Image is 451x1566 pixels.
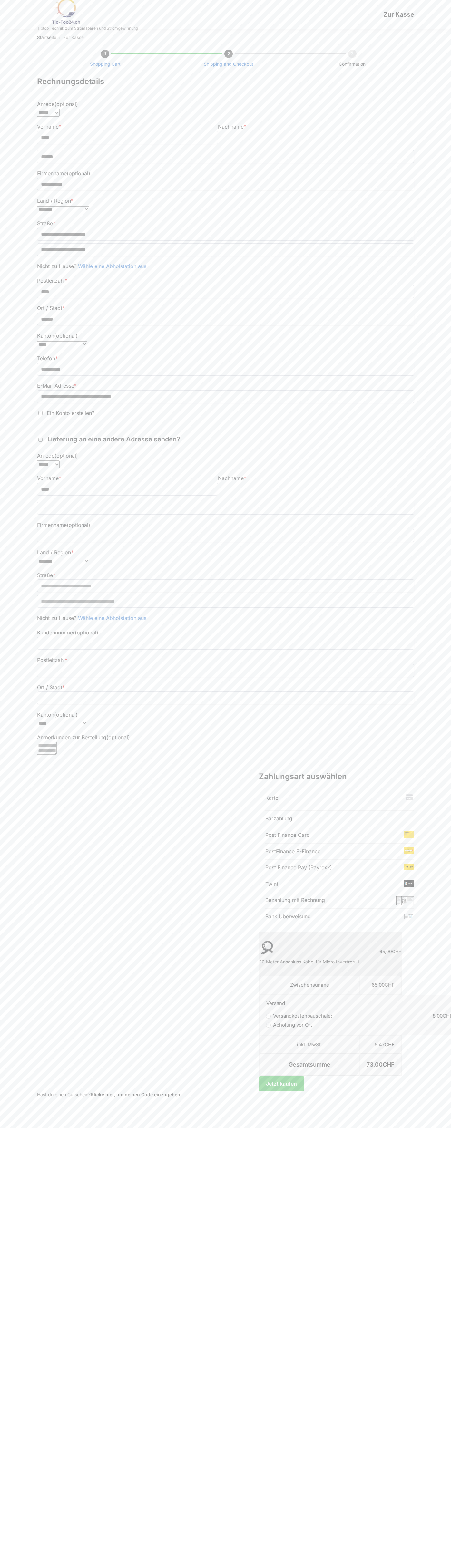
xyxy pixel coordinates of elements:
span: (optional) [67,522,90,528]
a: Gutscheincode eingeben [91,1092,180,1097]
label: Anrede [37,452,78,459]
h1: Zur Kasse [138,11,414,18]
span: CHF [385,1041,395,1048]
span: (optional) [54,333,78,339]
img: Zur Kasse 7 [404,913,414,919]
input: Lieferung an eine andere Adresse senden? [38,438,43,442]
label: Post Finance Card [265,832,310,838]
div: 10 Meter Anschluss Kabel für Micro Invertrer [260,959,359,965]
img: Zur Kasse 2 [404,831,414,838]
span: (optional) [75,629,98,636]
label: Bezahlung mit Rechnung [265,897,325,903]
label: Anrede [37,101,78,107]
span: (optional) [106,734,130,740]
a: Shopping Cart [90,61,121,67]
label: Land / Region [37,198,74,204]
label: Ort / Stadt [37,684,65,691]
a: Startseite [37,35,56,40]
span: CHF [383,1061,395,1068]
span: (optional) [54,452,78,459]
p: Tiptop Technik zum Stromsparen und Stromgewinnung [37,26,138,30]
label: Firmenname [37,170,90,177]
label: Kanton [37,333,78,339]
bdi: 5,47 [375,1041,395,1048]
label: Vorname [37,475,61,481]
label: Kundennummer [37,629,98,636]
img: Zur Kasse 5 [404,880,414,887]
a: Wähle eine Abholstation aus [78,615,146,621]
label: Land / Region [37,549,74,556]
label: Post Finance Pay (Payrexx) [265,864,332,871]
span: CHF [385,982,395,988]
a: Wähle eine Abholstation aus [78,263,146,269]
label: Barzahlung [265,815,292,822]
label: Bank Überweisung [265,913,311,920]
bdi: 65,00 [379,949,401,954]
img: Zur Kasse 1 [404,794,414,800]
label: Nachname [218,475,246,481]
span: / [56,35,63,40]
label: Postleitzahl [37,657,67,663]
form: Kasse [37,76,414,757]
label: Twint [265,881,278,887]
label: Straße [37,220,55,227]
th: inkl. MwSt. [260,1036,359,1054]
button: Jetzt kaufen [259,1076,304,1091]
img: Zur Kasse 3 [404,847,414,854]
h3: Zahlungsart auswählen [259,771,414,782]
h3: Rechnungsdetails [37,76,414,87]
label: Versandkostenpauschale: [266,1013,332,1019]
img: Zur Kasse 4 [404,864,414,870]
th: Gesamtsumme [260,1054,359,1076]
nav: Breadcrumb [37,29,414,46]
span: Lieferung an eine andere Adresse senden? [47,435,180,443]
span: (optional) [54,711,78,718]
span: Nicht zu Hause? [37,263,76,269]
label: E-Mail-Adresse [37,382,77,389]
label: Straße [37,572,55,578]
span: Ein Konto erstellen? [47,410,94,416]
bdi: 65,00 [372,982,395,988]
th: Zwischensumme [260,976,359,994]
img: Zur Kasse 6 [396,896,414,905]
label: Telefon [37,355,58,362]
img: Zur Kasse 8 [260,938,275,958]
label: Kanton [37,711,78,718]
label: Ort / Stadt [37,305,65,311]
span: Nicht zu Hause? [37,615,76,621]
label: Vorname [37,123,61,130]
span: (optional) [67,170,90,177]
label: Firmenname [37,522,90,528]
label: Anmerkungen zur Bestellung [37,734,130,740]
input: Ein Konto erstellen? [38,411,43,415]
bdi: 73,00 [367,1061,395,1068]
div: Hast du einen Gutschein? [37,1091,414,1098]
strong: × 1 [354,959,359,965]
span: CHF [392,949,401,954]
span: Confirmation [339,61,366,67]
a: Shipping and Checkout [204,61,253,67]
span: (optional) [54,101,78,107]
label: Nachname [218,123,246,130]
label: PostFinance E-Finance [265,848,320,855]
label: Karte [265,795,278,801]
label: Abholung vor Ort [266,1022,312,1028]
label: Postleitzahl [37,277,67,284]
